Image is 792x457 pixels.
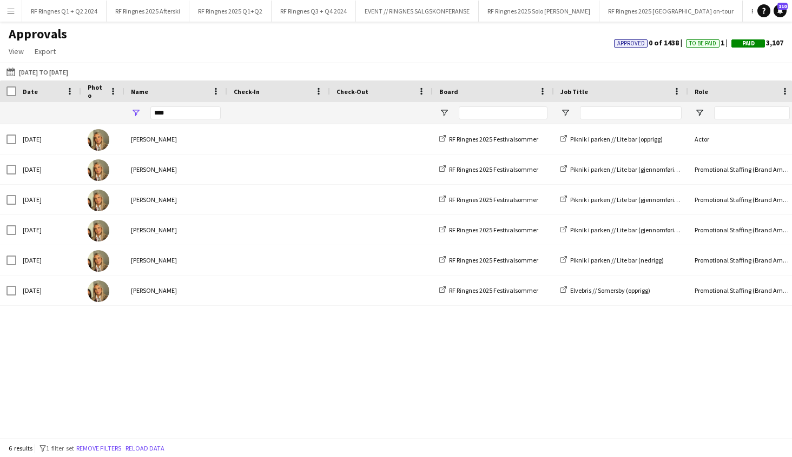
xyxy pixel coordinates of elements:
button: RF Ringnes 2025 Afterski [107,1,189,22]
span: Paid [742,40,755,47]
button: RF Ringnes 2025 [GEOGRAPHIC_DATA] on-tour [599,1,743,22]
button: RF Ringnes Q1 + Q2 2024 [22,1,107,22]
button: RF Ringnes 2025 Q1+Q2 [189,1,272,22]
span: RF Ringnes 2025 Festivalsommer [449,135,538,143]
a: View [4,44,28,58]
input: Role Filter Input [714,106,790,119]
div: [PERSON_NAME] [124,185,227,214]
input: Board Filter Input [459,106,547,119]
span: Approved [617,40,645,47]
a: RF Ringnes 2025 Festivalsommer [439,256,538,264]
button: Open Filter Menu [560,108,570,118]
span: Job Title [560,88,588,96]
a: Piknik i parken // Lite bar (gjennomføring) [560,165,683,173]
button: Remove filters [74,442,123,454]
button: EVENT // RINGNES SALGSKONFERANSE [356,1,479,22]
div: [DATE] [16,154,81,184]
input: Job Title Filter Input [580,106,682,119]
span: 1 [686,38,731,48]
a: RF Ringnes 2025 Festivalsommer [439,135,538,143]
button: RF Ringnes 2025 Solo [PERSON_NAME] [479,1,599,22]
div: [DATE] [16,245,81,275]
a: RF Ringnes 2025 Festivalsommer [439,196,538,204]
div: [DATE] [16,215,81,245]
div: [DATE] [16,185,81,214]
span: RF Ringnes 2025 Festivalsommer [449,286,538,294]
a: Piknik i parken // Lite bar (gjennomføring) [560,196,683,204]
div: [DATE] [16,275,81,305]
div: [PERSON_NAME] [124,275,227,305]
img: Tuva Berglihn Lund [88,159,109,181]
span: Piknik i parken // Lite bar (gjennomføring) [570,165,683,173]
img: Tuva Berglihn Lund [88,129,109,151]
a: RF Ringnes 2025 Festivalsommer [439,226,538,234]
span: Elvebris // Somersby (opprigg) [570,286,650,294]
a: RF Ringnes 2025 Festivalsommer [439,286,538,294]
span: Date [23,88,38,96]
a: Piknik i parken // Lite bar (opprigg) [560,135,663,143]
span: 1 filter set [46,444,74,452]
img: Tuva Berglihn Lund [88,250,109,272]
span: RF Ringnes 2025 Festivalsommer [449,165,538,173]
a: Piknik i parken // Lite bar (gjennomføring) [560,226,683,234]
div: [PERSON_NAME] [124,245,227,275]
span: Piknik i parken // Lite bar (gjennomføring) [570,226,683,234]
div: [PERSON_NAME] [124,154,227,184]
span: RF Ringnes 2025 Festivalsommer [449,196,538,204]
span: Piknik i parken // Lite bar (gjennomføring) [570,196,683,204]
a: Export [30,44,60,58]
span: Name [131,88,148,96]
img: Tuva Berglihn Lund [88,220,109,241]
span: Check-Out [336,88,368,96]
button: Open Filter Menu [439,108,449,118]
span: RF Ringnes 2025 Festivalsommer [449,226,538,234]
span: Export [35,46,56,56]
a: RF Ringnes 2025 Festivalsommer [439,165,538,173]
div: [DATE] [16,124,81,154]
a: 110 [774,4,787,17]
span: 3,107 [731,38,783,48]
button: RF Ringnes Q3 + Q4 2024 [272,1,356,22]
a: Piknik i parken // Lite bar (nedrigg) [560,256,664,264]
span: Piknik i parken // Lite bar (nedrigg) [570,256,664,264]
a: Elvebris // Somersby (opprigg) [560,286,650,294]
div: [PERSON_NAME] [124,124,227,154]
img: Tuva Berglihn Lund [88,190,109,211]
img: Tuva Berglihn Lund [88,280,109,302]
span: View [9,46,24,56]
span: Piknik i parken // Lite bar (opprigg) [570,135,663,143]
span: Check-In [234,88,260,96]
button: Open Filter Menu [695,108,704,118]
input: Name Filter Input [150,106,221,119]
span: Role [695,88,708,96]
span: RF Ringnes 2025 Festivalsommer [449,256,538,264]
span: Board [439,88,458,96]
span: To Be Paid [689,40,716,47]
button: Open Filter Menu [131,108,141,118]
button: Reload data [123,442,167,454]
button: [DATE] to [DATE] [4,65,70,78]
span: 0 of 1438 [614,38,686,48]
span: Photo [88,83,105,99]
span: 110 [777,3,788,10]
div: [PERSON_NAME] [124,215,227,245]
